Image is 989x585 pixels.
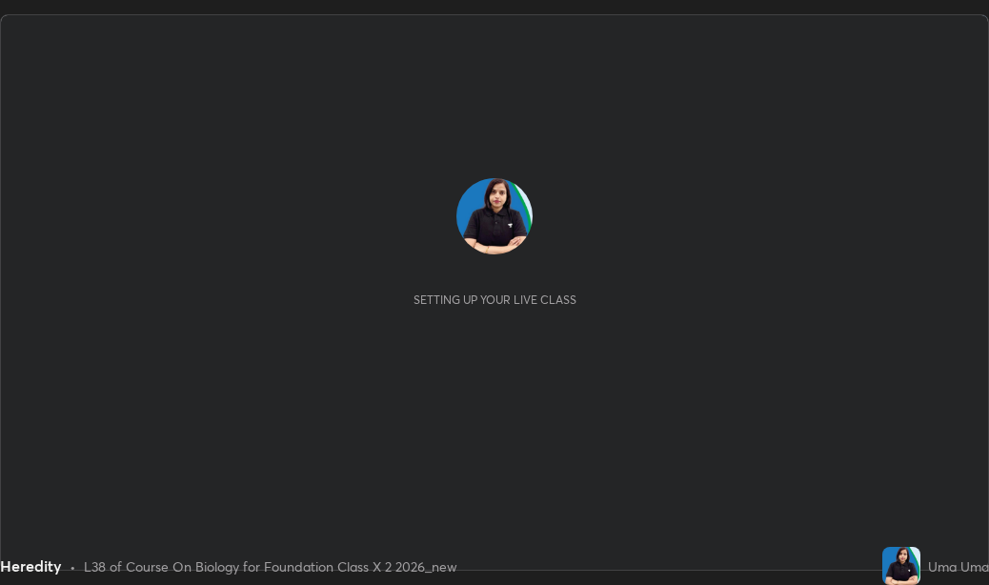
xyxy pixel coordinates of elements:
div: Setting up your live class [414,292,576,307]
img: 777e39fddbb045bfa7166575ce88b650.jpg [456,178,533,254]
div: Uma Uma [928,556,989,576]
img: 777e39fddbb045bfa7166575ce88b650.jpg [882,547,920,585]
div: L38 of Course On Biology for Foundation Class X 2 2026_new [84,556,457,576]
div: • [70,556,76,576]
